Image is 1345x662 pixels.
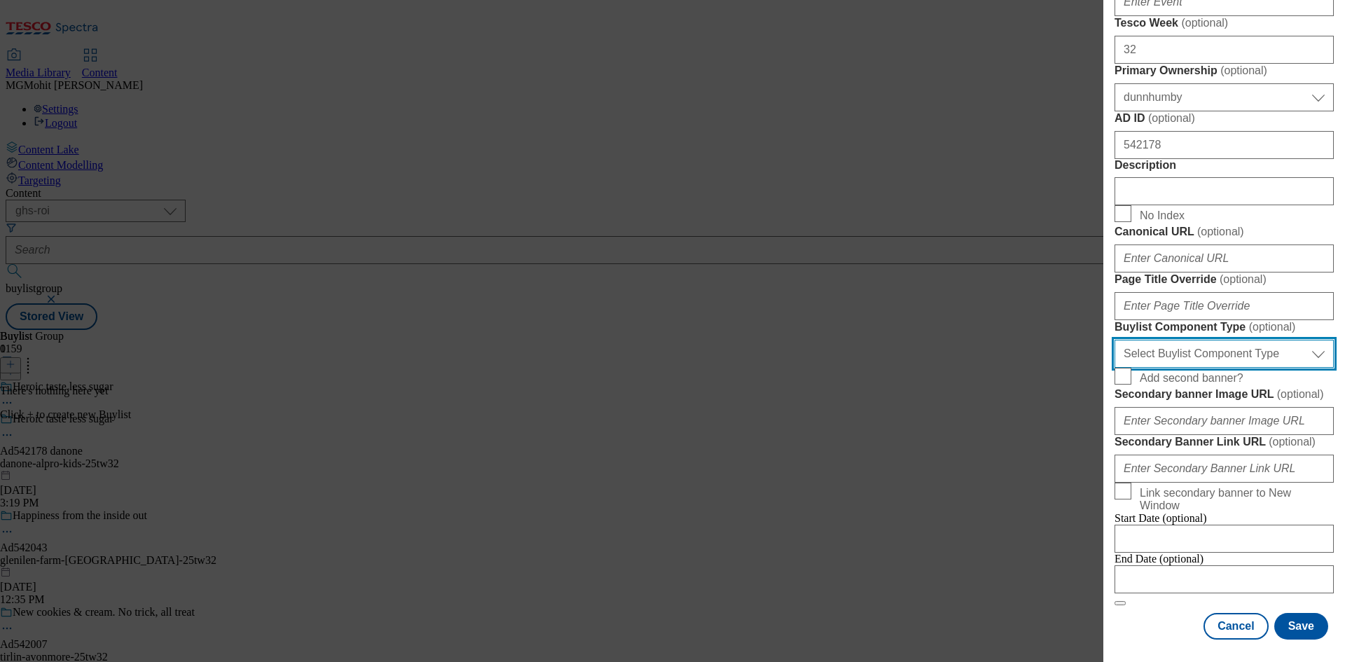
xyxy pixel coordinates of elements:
[1115,565,1334,593] input: Enter Date
[1115,292,1334,320] input: Enter Page Title Override
[1249,321,1296,333] span: ( optional )
[1115,435,1334,449] label: Secondary Banner Link URL
[1203,613,1268,640] button: Cancel
[1220,64,1267,76] span: ( optional )
[1115,177,1334,205] input: Enter Description
[1115,553,1203,565] span: End Date (optional)
[1277,388,1324,400] span: ( optional )
[1115,111,1334,125] label: AD ID
[1115,16,1334,30] label: Tesco Week
[1115,455,1334,483] input: Enter Secondary Banner Link URL
[1140,209,1185,222] span: No Index
[1115,131,1334,159] input: Enter AD ID
[1220,273,1267,285] span: ( optional )
[1115,225,1334,239] label: Canonical URL
[1140,487,1328,512] span: Link secondary banner to New Window
[1197,226,1244,237] span: ( optional )
[1115,273,1334,287] label: Page Title Override
[1115,244,1334,273] input: Enter Canonical URL
[1115,36,1334,64] input: Enter Tesco Week
[1115,525,1334,553] input: Enter Date
[1274,613,1328,640] button: Save
[1115,512,1207,524] span: Start Date (optional)
[1148,112,1195,124] span: ( optional )
[1115,387,1334,401] label: Secondary banner Image URL
[1269,436,1316,448] span: ( optional )
[1115,64,1334,78] label: Primary Ownership
[1115,407,1334,435] input: Enter Secondary banner Image URL
[1181,17,1228,29] span: ( optional )
[1140,372,1243,385] span: Add second banner?
[1115,159,1334,172] label: Description
[1115,320,1334,334] label: Buylist Component Type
